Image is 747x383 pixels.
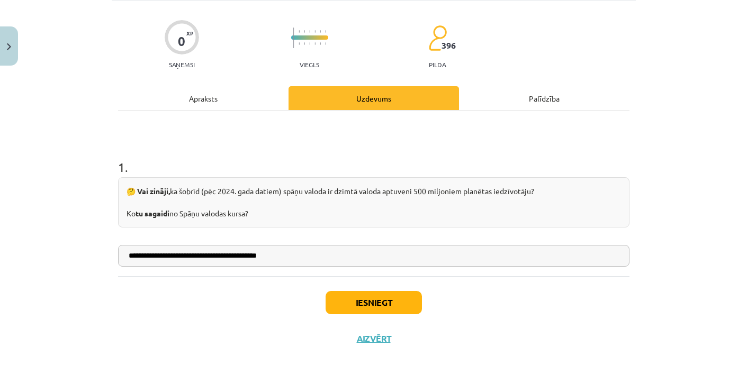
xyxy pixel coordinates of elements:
img: icon-short-line-57e1e144782c952c97e751825c79c345078a6d821885a25fce030b3d8c18986b.svg [299,42,300,45]
div: Apraksts [118,86,289,110]
div: ka šobrīd (pēc 2024. gada datiem) spāņu valoda ir dzimtā valoda aptuveni 500 miljoniem planētas i... [118,177,629,227]
img: icon-short-line-57e1e144782c952c97e751825c79c345078a6d821885a25fce030b3d8c18986b.svg [320,42,321,45]
img: icon-short-line-57e1e144782c952c97e751825c79c345078a6d821885a25fce030b3d8c18986b.svg [304,30,305,33]
div: 0 [178,34,185,49]
img: icon-short-line-57e1e144782c952c97e751825c79c345078a6d821885a25fce030b3d8c18986b.svg [304,42,305,45]
img: icon-short-line-57e1e144782c952c97e751825c79c345078a6d821885a25fce030b3d8c18986b.svg [309,30,310,33]
img: icon-short-line-57e1e144782c952c97e751825c79c345078a6d821885a25fce030b3d8c18986b.svg [314,42,316,45]
img: students-c634bb4e5e11cddfef0936a35e636f08e4e9abd3cc4e673bd6f9a4125e45ecb1.svg [428,25,447,51]
p: Viegls [300,61,319,68]
h1: 1 . [118,141,629,174]
p: pilda [429,61,446,68]
button: Aizvērt [354,333,394,344]
span: XP [186,30,193,36]
img: icon-long-line-d9ea69661e0d244f92f715978eff75569469978d946b2353a9bb055b3ed8787d.svg [293,28,294,48]
span: 396 [442,41,456,50]
img: icon-short-line-57e1e144782c952c97e751825c79c345078a6d821885a25fce030b3d8c18986b.svg [325,42,326,45]
strong: tu sagaidi [136,208,169,218]
div: Palīdzība [459,86,629,110]
img: icon-short-line-57e1e144782c952c97e751825c79c345078a6d821885a25fce030b3d8c18986b.svg [325,30,326,33]
img: icon-short-line-57e1e144782c952c97e751825c79c345078a6d821885a25fce030b3d8c18986b.svg [299,30,300,33]
img: icon-short-line-57e1e144782c952c97e751825c79c345078a6d821885a25fce030b3d8c18986b.svg [309,42,310,45]
div: Uzdevums [289,86,459,110]
button: Iesniegt [326,291,422,314]
p: Saņemsi [165,61,199,68]
img: icon-short-line-57e1e144782c952c97e751825c79c345078a6d821885a25fce030b3d8c18986b.svg [320,30,321,33]
strong: 🤔 Vai zināji, [127,186,170,196]
img: icon-close-lesson-0947bae3869378f0d4975bcd49f059093ad1ed9edebbc8119c70593378902aed.svg [7,43,11,50]
img: icon-short-line-57e1e144782c952c97e751825c79c345078a6d821885a25fce030b3d8c18986b.svg [314,30,316,33]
